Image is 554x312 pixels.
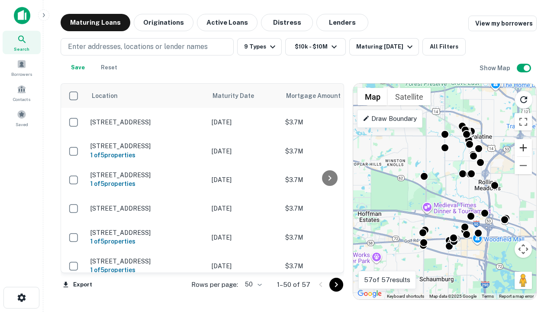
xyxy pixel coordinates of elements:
th: Mortgage Amount [281,84,376,108]
span: Contacts [13,96,30,103]
button: Reload search area [515,91,533,109]
button: Go to next page [329,278,343,292]
p: [DATE] [212,204,277,213]
div: 0 0 [353,84,536,299]
a: Open this area in Google Maps (opens a new window) [355,288,384,299]
button: Maturing [DATE] [349,38,419,55]
span: Search [14,45,29,52]
p: 1–50 of 57 [277,279,310,290]
p: $3.7M [285,146,372,156]
span: Location [91,91,118,101]
button: $10k - $10M [285,38,346,55]
button: Distress [261,14,313,31]
h6: 1 of 5 properties [90,237,203,246]
p: [STREET_ADDRESS] [90,118,203,126]
p: [DATE] [212,233,277,242]
p: [STREET_ADDRESS] [90,171,203,179]
a: View my borrowers [468,16,537,31]
img: capitalize-icon.png [14,7,30,24]
p: $3.7M [285,233,372,242]
iframe: Chat Widget [511,215,554,257]
a: Terms (opens in new tab) [482,294,494,299]
button: Zoom in [515,139,532,156]
p: 57 of 57 results [364,275,410,285]
img: Google [355,288,384,299]
button: Reset [95,59,123,76]
button: Toggle fullscreen view [515,113,532,130]
p: Draw Boundary [363,114,417,124]
p: [STREET_ADDRESS] [90,205,203,212]
button: Drag Pegman onto the map to open Street View [515,272,532,289]
p: $3.7M [285,117,372,127]
a: Report a map error [499,294,534,299]
p: [DATE] [212,175,277,185]
button: 9 Types [237,38,282,55]
h6: Show Map [480,63,512,73]
button: Export [61,278,94,291]
button: Active Loans [197,14,258,31]
p: Enter addresses, locations or lender names [68,42,208,52]
h6: 1 of 5 properties [90,150,203,160]
a: Saved [3,106,41,130]
span: Maturity Date [213,91,265,101]
button: Show street map [358,88,388,105]
p: [DATE] [212,117,277,127]
button: Keyboard shortcuts [387,293,424,299]
button: Enter addresses, locations or lender names [61,38,234,55]
a: Borrowers [3,56,41,79]
a: Contacts [3,81,41,104]
button: Originations [134,14,193,31]
button: Save your search to get updates of matches that match your search criteria. [64,59,92,76]
p: [STREET_ADDRESS] [90,229,203,237]
span: Borrowers [11,71,32,78]
p: [STREET_ADDRESS] [90,142,203,150]
p: [DATE] [212,261,277,271]
p: [DATE] [212,146,277,156]
span: Map data ©2025 Google [429,294,477,299]
h6: 1 of 5 properties [90,265,203,275]
div: 50 [242,278,263,291]
div: Maturing [DATE] [356,42,415,52]
th: Location [86,84,207,108]
button: Lenders [316,14,368,31]
span: Saved [16,121,28,128]
p: Rows per page: [191,279,238,290]
span: Mortgage Amount [286,91,352,101]
button: Show satellite imagery [388,88,431,105]
th: Maturity Date [207,84,281,108]
button: All Filters [422,38,466,55]
p: $3.7M [285,261,372,271]
p: $3.7M [285,175,372,185]
button: Zoom out [515,157,532,174]
p: [STREET_ADDRESS] [90,257,203,265]
p: $3.7M [285,204,372,213]
h6: 1 of 5 properties [90,179,203,188]
a: Search [3,31,41,54]
button: Maturing Loans [61,14,130,31]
